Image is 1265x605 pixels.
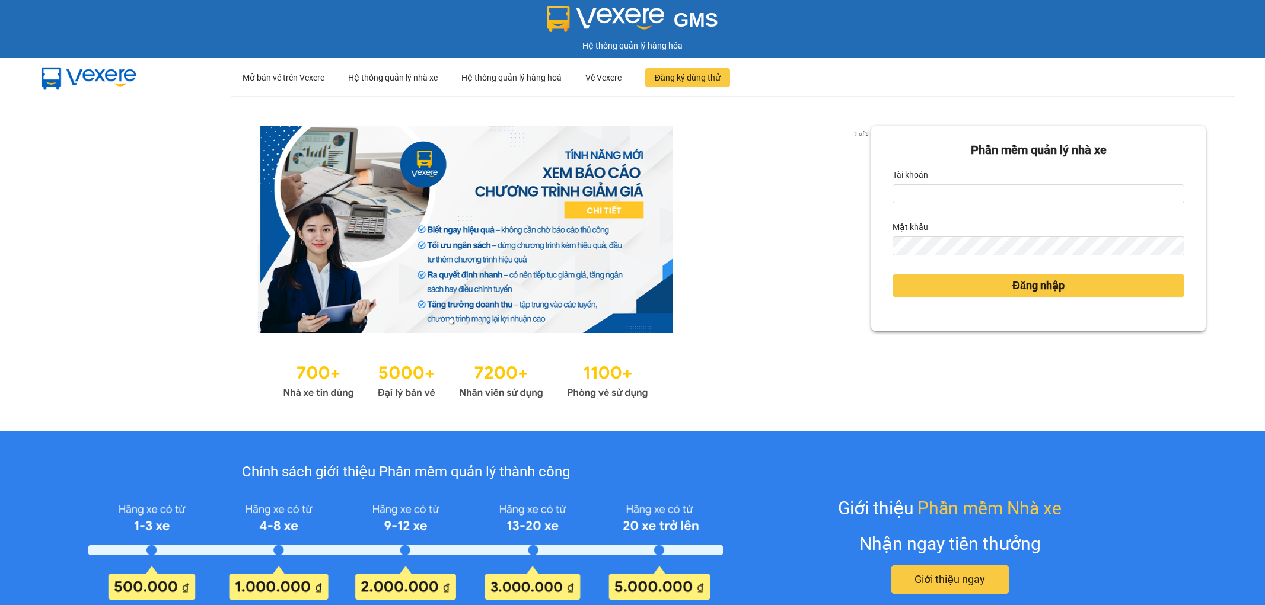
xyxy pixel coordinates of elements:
[3,39,1262,52] div: Hệ thống quản lý hàng hóa
[283,357,648,402] img: Statistics.png
[891,565,1009,594] button: Giới thiệu ngay
[859,530,1041,558] div: Nhận ngay tiền thưởng
[547,6,664,32] img: logo 2
[1012,277,1065,294] span: Đăng nhập
[461,59,562,97] div: Hệ thống quản lý hàng hoá
[850,126,871,141] p: 1 of 3
[585,59,622,97] div: Về Vexere
[893,141,1184,159] div: Phần mềm quản lý nhà xe
[917,494,1062,522] span: Phần mềm Nhà xe
[893,274,1184,297] button: Đăng nhập
[547,18,718,27] a: GMS
[674,9,718,31] span: GMS
[59,126,76,333] button: previous slide / item
[915,571,985,588] span: Giới thiệu ngay
[30,58,148,97] img: mbUUG5Q.png
[838,494,1062,522] div: Giới thiệu
[893,236,1184,255] input: Mật khẩu
[348,59,438,97] div: Hệ thống quản lý nhà xe
[855,126,871,333] button: next slide / item
[655,71,721,84] span: Đăng ký dùng thử
[893,217,928,236] label: Mật khẩu
[449,319,454,324] li: slide item 1
[463,319,468,324] li: slide item 2
[477,319,482,324] li: slide item 3
[88,498,723,600] img: policy-intruduce-detail.png
[88,461,723,484] div: Chính sách giới thiệu Phần mềm quản lý thành công
[893,184,1184,203] input: Tài khoản
[645,68,730,87] button: Đăng ký dùng thử
[243,59,324,97] div: Mở bán vé trên Vexere
[893,165,928,184] label: Tài khoản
